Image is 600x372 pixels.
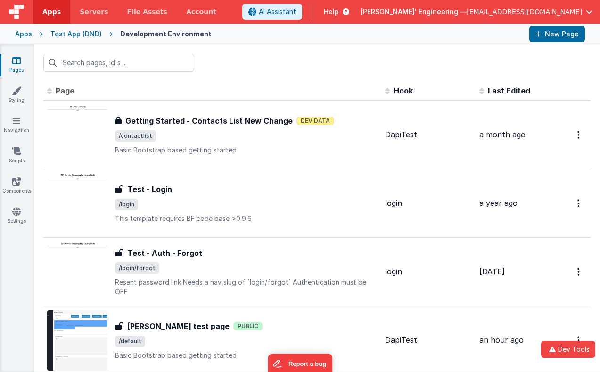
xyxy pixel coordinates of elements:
[479,267,505,276] span: [DATE]
[572,125,587,144] button: Options
[361,7,592,17] button: [PERSON_NAME]' Engineering — [EMAIL_ADDRESS][DOMAIN_NAME]
[115,145,378,155] p: Basic Bootstrap based getting started
[127,184,172,195] h3: Test - Login
[572,330,587,350] button: Options
[394,86,413,95] span: Hook
[115,278,378,296] p: Resent password link Needs a nav slug of `login/forgot` Authentication must be OFF
[488,86,530,95] span: Last Edited
[233,322,263,330] span: Public
[361,7,467,17] span: [PERSON_NAME]' Engineering —
[115,199,138,210] span: /login
[115,351,378,360] p: Basic Bootstrap based getting started
[42,7,61,17] span: Apps
[127,7,168,17] span: File Assets
[115,130,156,142] span: /contactlist
[127,321,230,332] h3: [PERSON_NAME] test page
[467,7,582,17] span: [EMAIL_ADDRESS][DOMAIN_NAME]
[541,341,595,358] button: Dev Tools
[80,7,108,17] span: Servers
[115,336,145,347] span: /default
[572,194,587,213] button: Options
[479,198,518,208] span: a year ago
[50,29,102,39] div: Test App (DND)
[56,86,74,95] span: Page
[385,266,472,277] div: login
[127,247,202,259] h3: Test - Auth - Forgot
[242,4,302,20] button: AI Assistant
[479,130,526,139] span: a month ago
[115,214,378,223] p: This template requires BF code base >0.9.6
[572,262,587,281] button: Options
[43,54,194,72] input: Search pages, id's ...
[529,26,585,42] button: New Page
[385,129,472,140] div: DapiTest
[15,29,32,39] div: Apps
[296,117,334,125] span: Dev Data
[385,198,472,209] div: login
[120,29,212,39] div: Development Environment
[324,7,339,17] span: Help
[385,335,472,346] div: DapiTest
[479,335,524,345] span: an hour ago
[125,115,293,127] h3: Getting Started - Contacts List New Change
[259,7,296,17] span: AI Assistant
[115,262,159,274] span: /login/forgot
